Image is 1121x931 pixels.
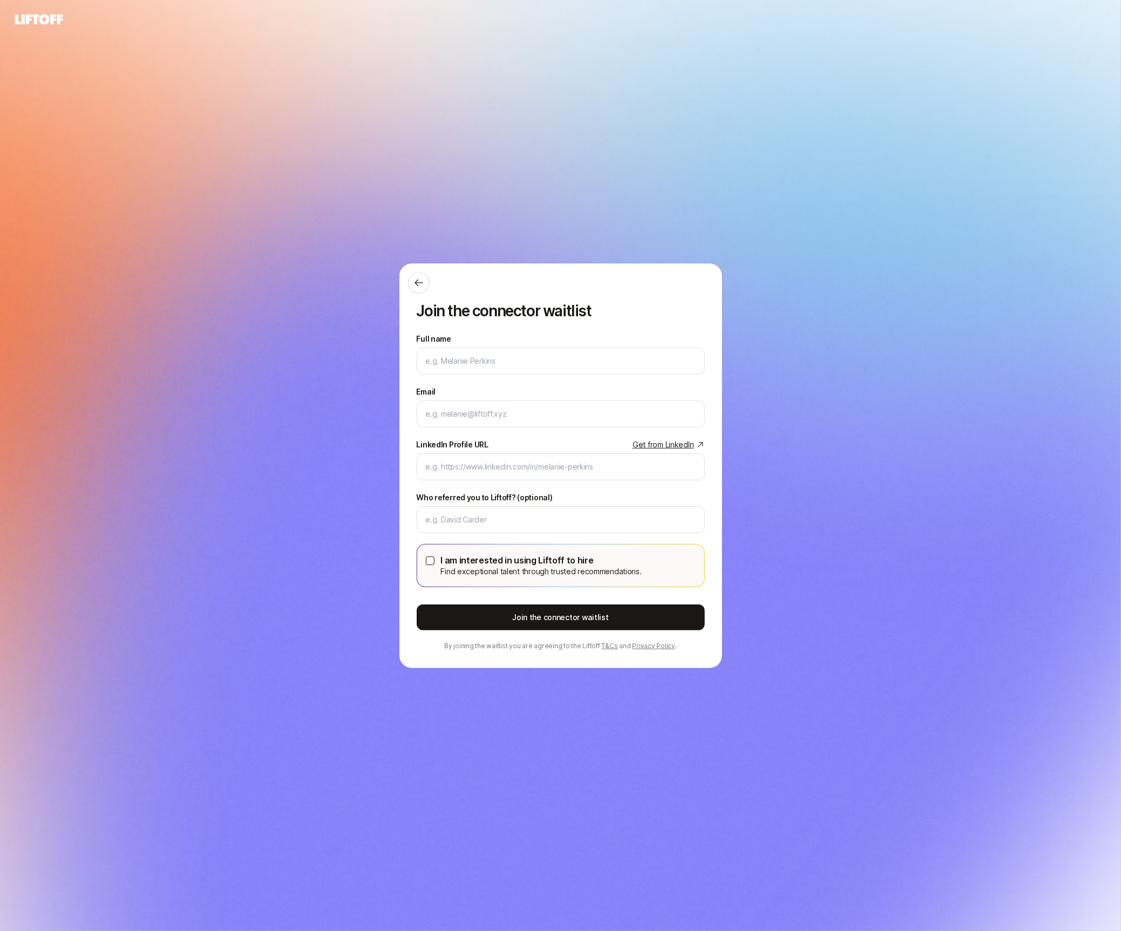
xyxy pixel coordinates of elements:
button: Join the connector waitlist [417,604,705,630]
p: By joining the waitlist you are agreeing to the Liftoff and . [417,641,705,651]
input: e.g. Melanie Perkins [426,355,696,368]
a: Privacy Policy [633,642,676,650]
input: e.g. melanie@liftoff.xyz [426,407,696,420]
a: Get from LinkedIn [633,438,704,451]
input: e.g. David Carder [426,513,696,526]
p: I am interested in using Liftoff to hire [441,553,642,567]
label: Who referred you to Liftoff? (optional) [417,491,553,504]
a: T&Cs [602,642,618,650]
p: Find exceptional talent through trusted recommendations. [441,565,642,578]
label: Email [417,385,436,398]
input: e.g. https://www.linkedin.com/in/melanie-perkins [426,460,696,473]
label: Full name [417,332,451,345]
button: I am interested in using Liftoff to hireFind exceptional talent through trusted recommendations. [426,556,434,565]
div: LinkedIn Profile URL [417,438,488,451]
p: Join the connector waitlist [417,302,705,320]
